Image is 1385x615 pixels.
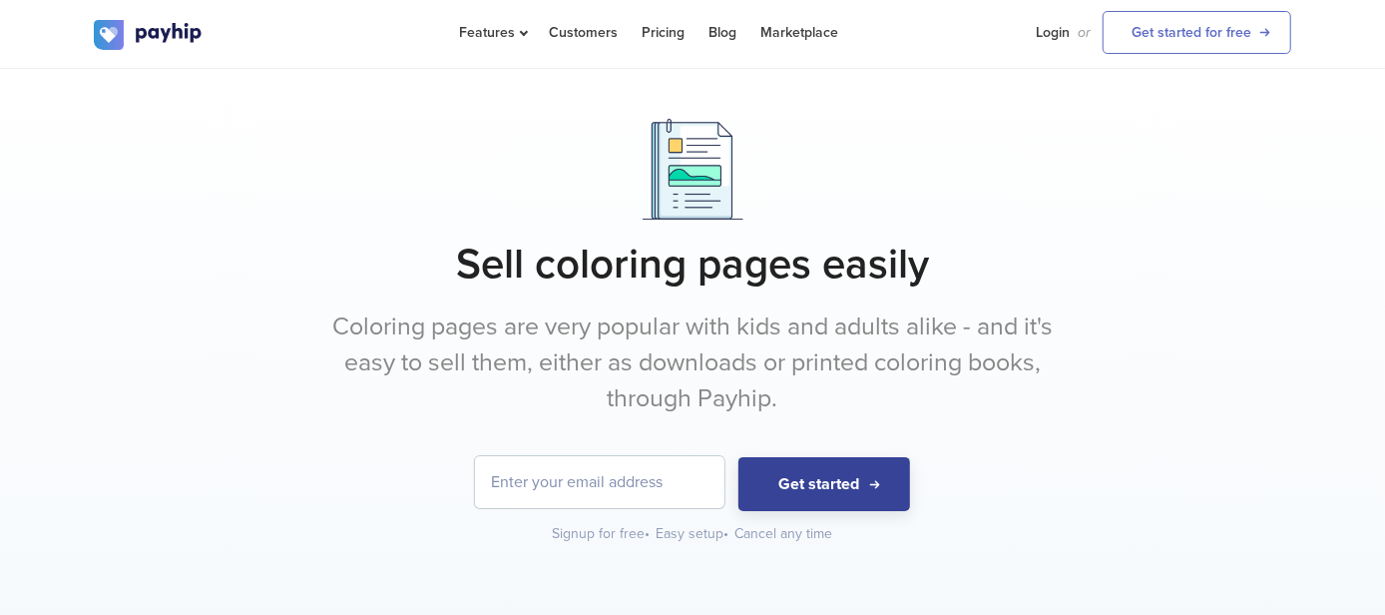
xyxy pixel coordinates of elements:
[1103,11,1291,54] a: Get started for free
[475,456,724,508] input: Enter your email address
[459,24,525,41] span: Features
[738,457,910,512] button: Get started
[724,525,729,542] span: •
[318,309,1067,416] p: Coloring pages are very popular with kids and adults alike - and it's easy to sell them, either a...
[94,240,1291,290] h1: Sell coloring pages easily
[735,524,833,544] div: Cancel any time
[657,524,731,544] div: Easy setup
[643,119,743,220] img: Documents.png
[646,525,651,542] span: •
[553,524,653,544] div: Signup for free
[94,20,204,50] img: logo.svg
